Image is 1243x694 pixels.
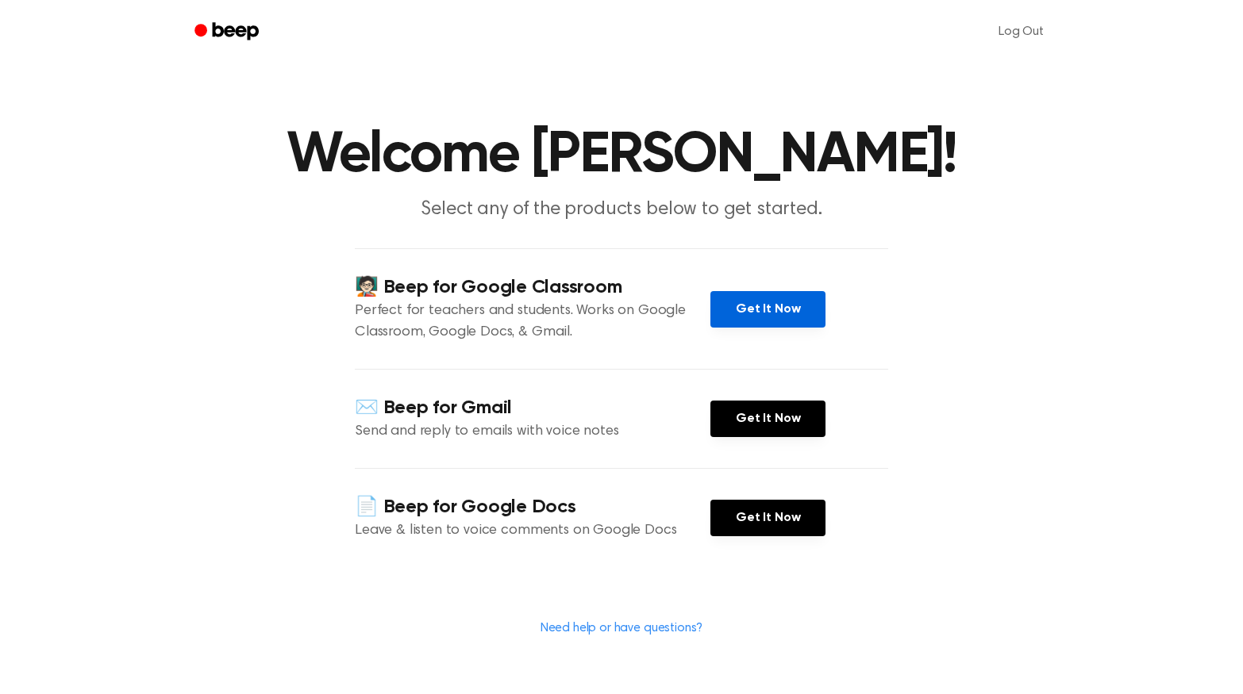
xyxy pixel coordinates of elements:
a: Get It Now [710,291,825,328]
h4: 🧑🏻‍🏫 Beep for Google Classroom [355,274,710,301]
p: Leave & listen to voice comments on Google Docs [355,520,710,542]
p: Perfect for teachers and students. Works on Google Classroom, Google Docs, & Gmail. [355,301,710,343]
a: Get It Now [710,401,825,437]
a: Need help or have questions? [541,622,703,635]
p: Select any of the products below to get started. [317,197,926,223]
p: Send and reply to emails with voice notes [355,421,710,443]
a: Log Out [983,13,1060,51]
h4: ✉️ Beep for Gmail [355,395,710,421]
h1: Welcome [PERSON_NAME]! [215,127,1028,184]
h4: 📄 Beep for Google Docs [355,494,710,520]
a: Get It Now [710,500,825,536]
a: Beep [183,17,273,48]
